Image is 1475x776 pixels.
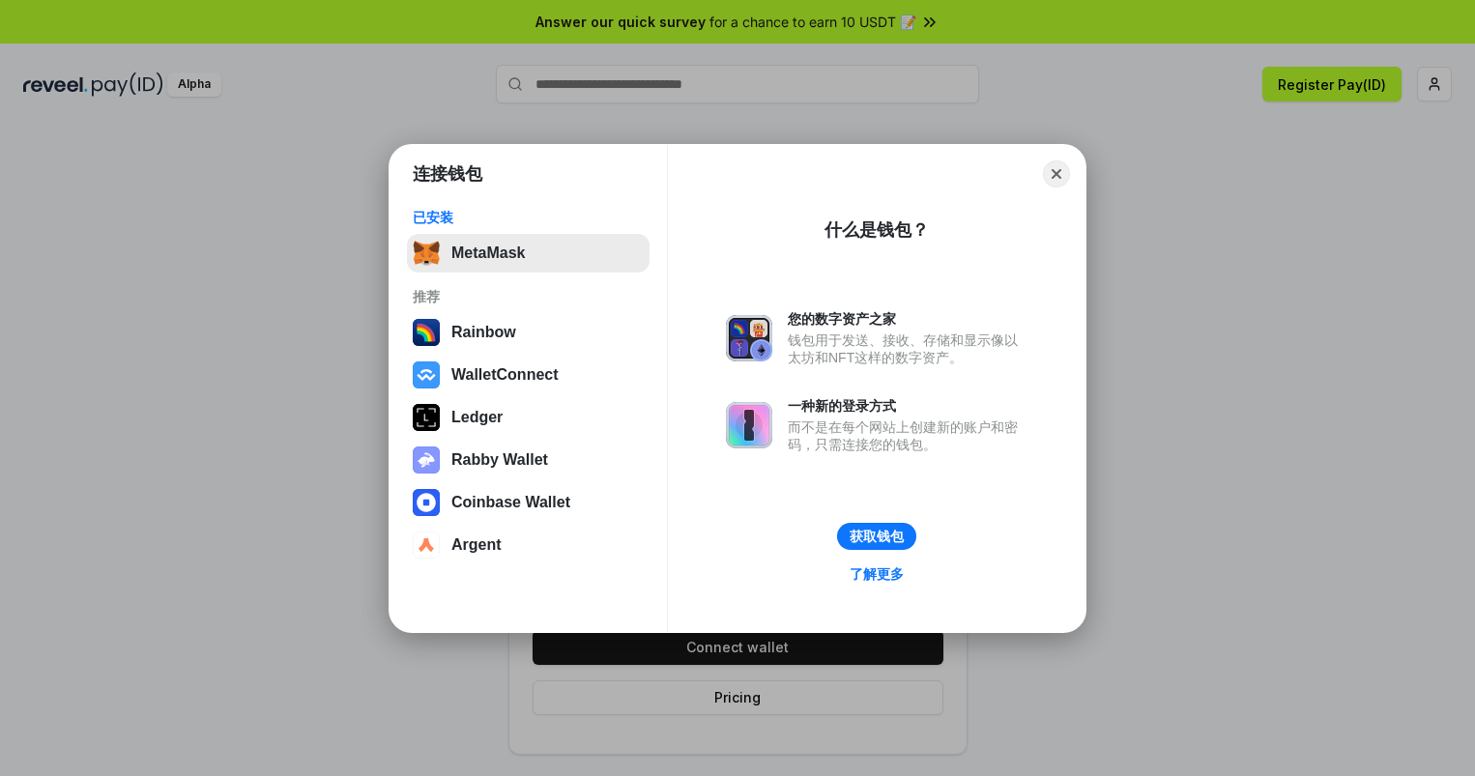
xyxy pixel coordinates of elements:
div: Rainbow [451,324,516,341]
div: 推荐 [413,288,644,305]
img: svg+xml,%3Csvg%20width%3D%2228%22%20height%3D%2228%22%20viewBox%3D%220%200%2028%2028%22%20fill%3D... [413,532,440,559]
h1: 连接钱包 [413,162,482,186]
button: Coinbase Wallet [407,483,650,522]
img: svg+xml,%3Csvg%20width%3D%22120%22%20height%3D%22120%22%20viewBox%3D%220%200%20120%20120%22%20fil... [413,319,440,346]
img: svg+xml,%3Csvg%20xmlns%3D%22http%3A%2F%2Fwww.w3.org%2F2000%2Fsvg%22%20fill%3D%22none%22%20viewBox... [726,315,772,361]
img: svg+xml,%3Csvg%20width%3D%2228%22%20height%3D%2228%22%20viewBox%3D%220%200%2028%2028%22%20fill%3D... [413,489,440,516]
div: 您的数字资产之家 [788,310,1027,328]
div: 了解更多 [850,565,904,583]
div: Ledger [451,409,503,426]
a: 了解更多 [838,561,915,587]
button: WalletConnect [407,356,650,394]
div: Rabby Wallet [451,451,548,469]
button: Rabby Wallet [407,441,650,479]
img: svg+xml,%3Csvg%20width%3D%2228%22%20height%3D%2228%22%20viewBox%3D%220%200%2028%2028%22%20fill%3D... [413,361,440,388]
div: MetaMask [451,244,525,262]
div: Coinbase Wallet [451,494,570,511]
button: Rainbow [407,313,650,352]
button: Argent [407,526,650,564]
div: 一种新的登录方式 [788,397,1027,415]
div: WalletConnect [451,366,559,384]
img: svg+xml,%3Csvg%20fill%3D%22none%22%20height%3D%2233%22%20viewBox%3D%220%200%2035%2033%22%20width%... [413,240,440,267]
button: MetaMask [407,234,650,273]
button: Close [1043,160,1070,187]
img: svg+xml,%3Csvg%20xmlns%3D%22http%3A%2F%2Fwww.w3.org%2F2000%2Fsvg%22%20width%3D%2228%22%20height%3... [413,404,440,431]
div: 而不是在每个网站上创建新的账户和密码，只需连接您的钱包。 [788,418,1027,453]
div: 什么是钱包？ [824,218,929,242]
div: Argent [451,536,502,554]
div: 已安装 [413,209,644,226]
button: 获取钱包 [837,523,916,550]
img: svg+xml,%3Csvg%20xmlns%3D%22http%3A%2F%2Fwww.w3.org%2F2000%2Fsvg%22%20fill%3D%22none%22%20viewBox... [726,402,772,448]
button: Ledger [407,398,650,437]
div: 获取钱包 [850,528,904,545]
img: svg+xml,%3Csvg%20xmlns%3D%22http%3A%2F%2Fwww.w3.org%2F2000%2Fsvg%22%20fill%3D%22none%22%20viewBox... [413,446,440,474]
div: 钱包用于发送、接收、存储和显示像以太坊和NFT这样的数字资产。 [788,331,1027,366]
